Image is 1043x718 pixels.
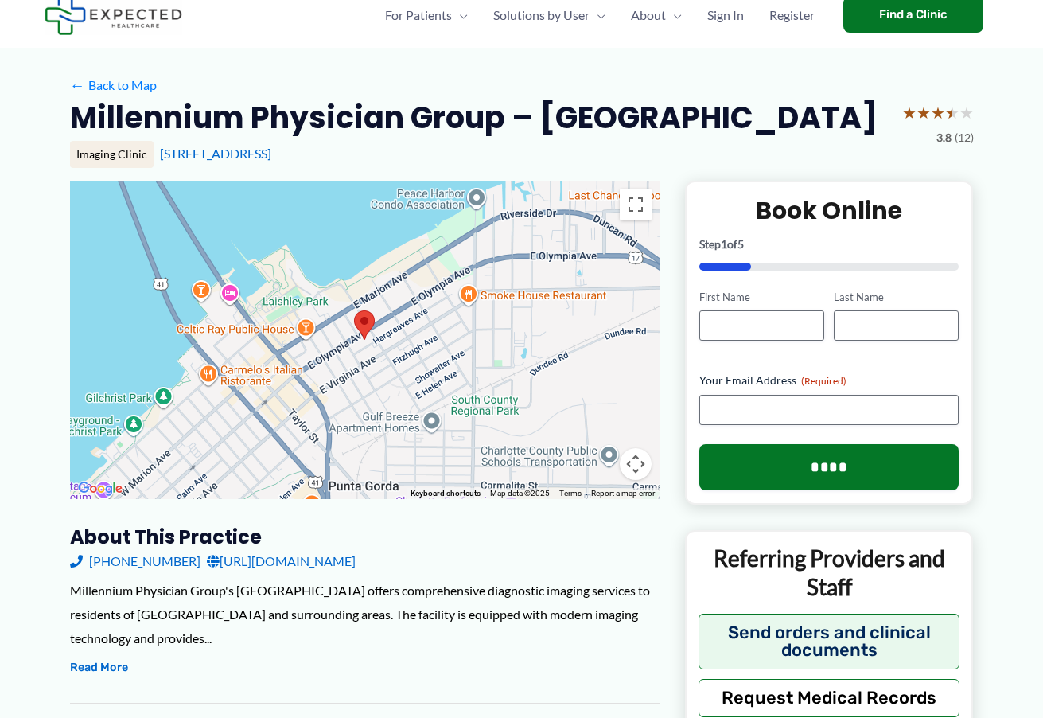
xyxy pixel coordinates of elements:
p: Step of [699,239,959,250]
span: 5 [737,237,744,251]
label: First Name [699,290,824,305]
p: Referring Providers and Staff [699,544,960,602]
span: ★ [917,98,931,127]
button: Toggle fullscreen view [620,189,652,220]
span: ← [70,77,85,92]
a: ←Back to Map [70,73,157,97]
button: Send orders and clinical documents [699,614,960,669]
span: ★ [931,98,945,127]
button: Map camera controls [620,448,652,480]
label: Your Email Address [699,373,959,388]
div: Millennium Physician Group's [GEOGRAPHIC_DATA] offers comprehensive diagnostic imaging services t... [70,579,660,650]
a: Open this area in Google Maps (opens a new window) [74,478,126,499]
span: ★ [959,98,974,127]
a: [URL][DOMAIN_NAME] [207,549,356,573]
span: (12) [955,127,974,148]
h2: Book Online [699,195,959,226]
a: [PHONE_NUMBER] [70,549,200,573]
a: Report a map error [591,489,655,498]
span: (Required) [801,375,846,387]
button: Read More [70,658,128,677]
button: Keyboard shortcuts [411,488,481,499]
h3: About this practice [70,525,660,549]
span: 1 [721,237,727,251]
span: 3.8 [936,127,952,148]
span: ★ [945,98,959,127]
h2: Millennium Physician Group – [GEOGRAPHIC_DATA] [70,98,878,137]
span: Map data ©2025 [490,489,550,498]
label: Last Name [834,290,959,305]
a: [STREET_ADDRESS] [160,146,271,161]
span: ★ [902,98,917,127]
img: Google [74,478,126,499]
a: Terms (opens in new tab) [559,489,582,498]
button: Request Medical Records [699,679,960,717]
div: Imaging Clinic [70,141,154,168]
